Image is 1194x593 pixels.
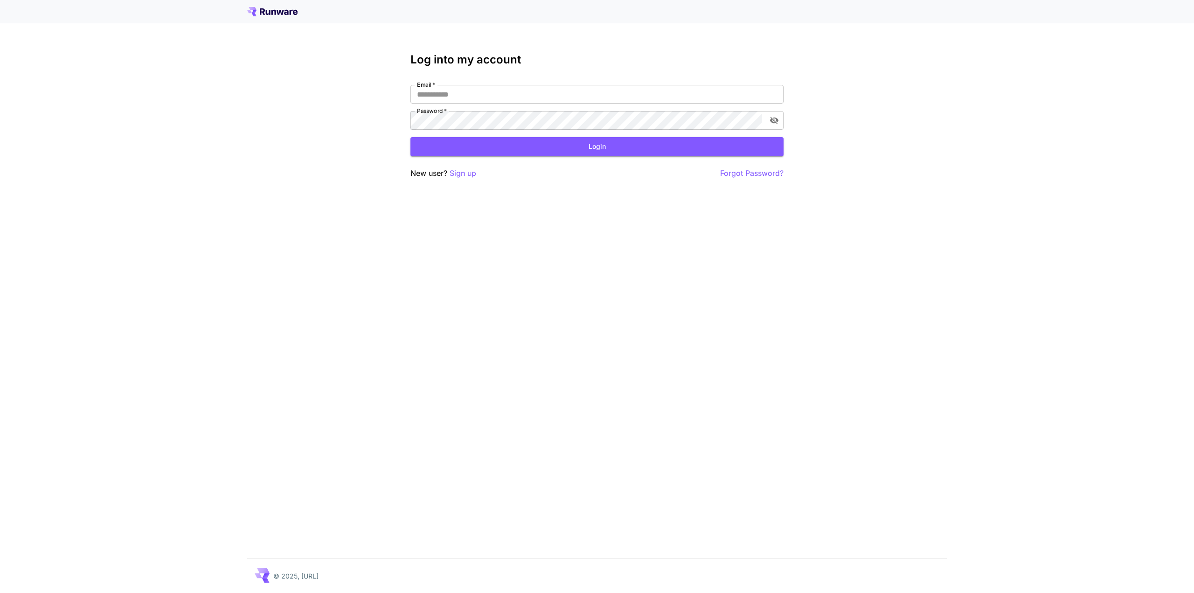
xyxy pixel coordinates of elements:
[410,167,476,179] p: New user?
[766,112,783,129] button: toggle password visibility
[417,107,447,115] label: Password
[273,571,319,581] p: © 2025, [URL]
[417,81,435,89] label: Email
[450,167,476,179] button: Sign up
[720,167,784,179] button: Forgot Password?
[410,53,784,66] h3: Log into my account
[410,137,784,156] button: Login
